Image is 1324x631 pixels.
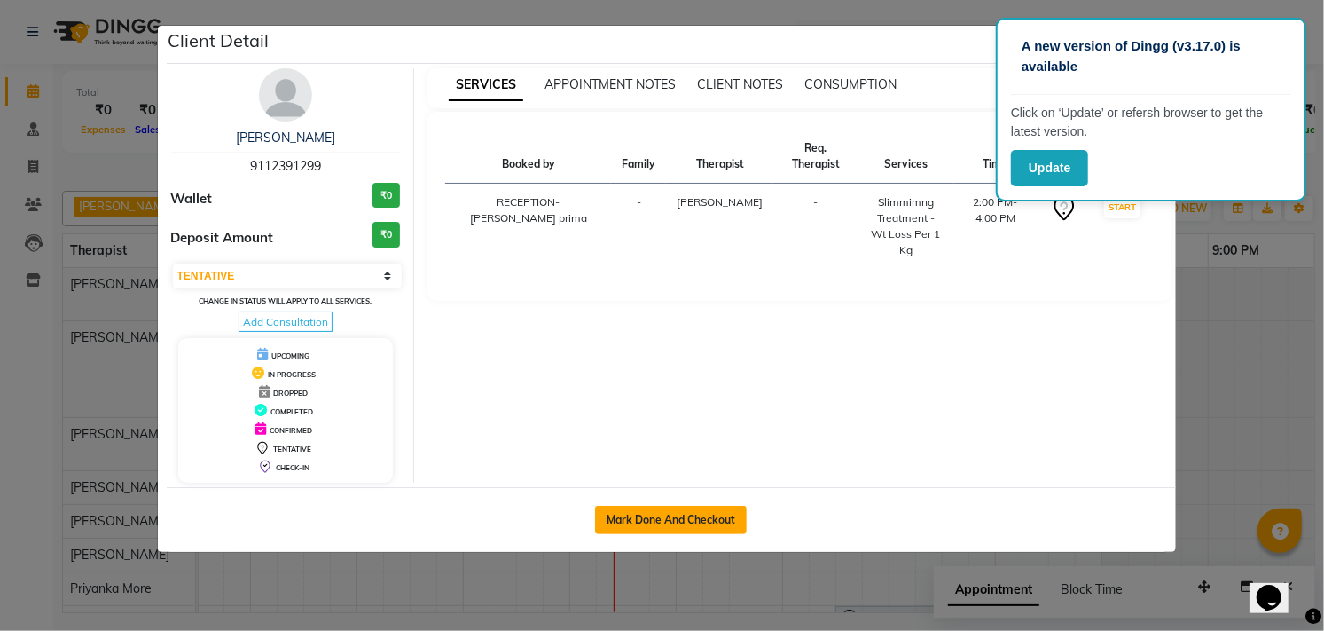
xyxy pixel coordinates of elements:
span: SERVICES [449,69,523,101]
p: A new version of Dingg (v3.17.0) is available [1022,36,1281,76]
span: COMPLETED [270,407,313,416]
span: CONFIRMED [270,426,312,435]
span: CONSUMPTION [804,76,897,92]
th: Therapist [666,130,773,184]
a: [PERSON_NAME] [236,130,335,146]
span: CLIENT NOTES [697,76,783,92]
p: Click on ‘Update’ or refersh browser to get the latest version. [1011,104,1291,141]
span: CHECK-IN [276,463,309,472]
span: Add Consultation [239,312,333,332]
h3: ₹0 [372,183,400,209]
td: 2:00 PM-4:00 PM [954,184,1038,270]
span: UPCOMING [271,351,309,360]
td: RECEPTION-[PERSON_NAME] prima [445,184,611,270]
button: Update [1011,150,1088,186]
span: Wallet [171,189,213,209]
span: APPOINTMENT NOTES [544,76,676,92]
span: IN PROGRESS [268,370,316,379]
small: Change in status will apply to all services. [199,296,372,305]
span: [PERSON_NAME] [677,195,763,209]
button: Mark Done And Checkout [595,506,747,534]
h5: Client Detail [168,28,270,54]
iframe: chat widget [1250,560,1306,613]
button: START [1104,196,1140,218]
th: Family [611,130,666,184]
span: 9112391299 [250,158,321,174]
h3: ₹0 [372,222,400,248]
div: Slimmimng Treatment - Wt Loss Per 1 Kg [869,194,944,258]
th: Req. Therapist [773,130,858,184]
span: TENTATIVE [273,445,311,454]
img: avatar [259,68,312,122]
th: Time [954,130,1038,184]
td: - [773,184,858,270]
th: Booked by [445,130,611,184]
span: Deposit Amount [171,228,274,248]
span: DROPPED [273,389,308,398]
td: - [611,184,666,270]
th: Services [858,130,954,184]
